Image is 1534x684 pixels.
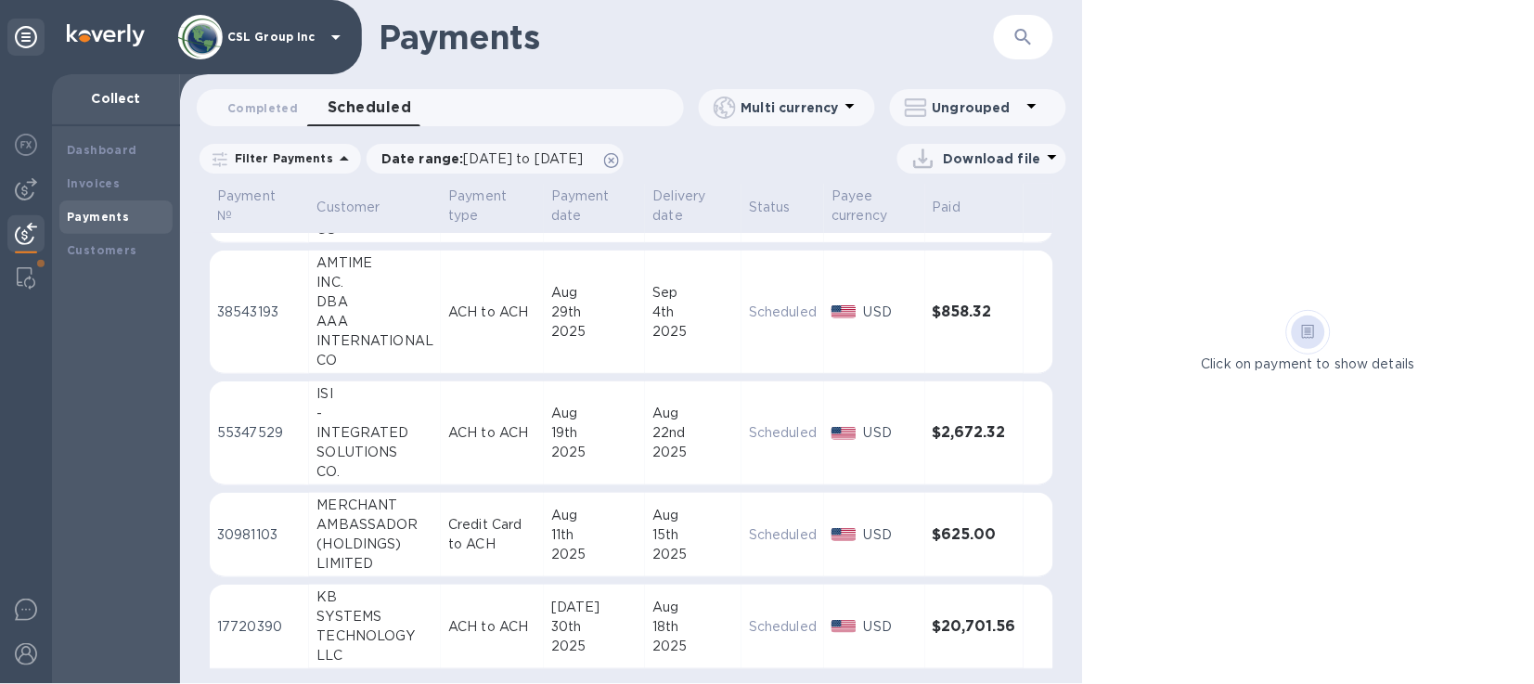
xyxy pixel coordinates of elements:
div: 15th [652,525,734,545]
div: Aug [551,283,638,303]
p: Payment date [551,187,614,226]
p: Status [749,198,791,217]
p: Scheduled [749,423,817,443]
p: Scheduled [749,617,817,637]
img: Foreign exchange [15,134,37,156]
p: Scheduled [749,525,817,545]
div: Sep [652,283,734,303]
div: Aug [652,404,734,423]
div: KB [316,587,433,607]
div: AMTIME [316,253,433,273]
div: 18th [652,617,734,637]
span: Payment date [551,187,638,226]
div: 2025 [652,322,734,342]
div: SOLUTIONS [316,443,433,462]
div: INC. [316,273,433,292]
div: LLC [316,646,433,665]
p: Scheduled [749,303,817,322]
img: USD [831,305,857,318]
div: Aug [652,506,734,525]
p: Delivery date [652,187,710,226]
p: USD [864,525,918,545]
div: DBA [316,292,433,312]
p: ACH to ACH [448,617,536,637]
p: 17720390 [217,617,302,637]
span: Payee currency [831,187,917,226]
p: Click on payment to show details [1202,355,1415,374]
div: 2025 [652,545,734,564]
p: Payment type [448,187,512,226]
b: Customers [67,243,137,257]
b: Invoices [67,176,120,190]
div: 2025 [551,545,638,564]
div: INTERNATIONAL [316,331,433,351]
p: 55347529 [217,423,302,443]
h1: Payments [379,18,918,57]
span: Payment type [448,187,536,226]
div: Aug [551,506,638,525]
div: Aug [652,598,734,617]
p: Collect [67,89,165,108]
div: (HOLDINGS) [316,535,433,554]
h3: $858.32 [933,303,1016,321]
div: 2025 [652,443,734,462]
p: Multi currency [741,98,839,117]
div: 30th [551,617,638,637]
span: Status [749,198,815,217]
div: LIMITED [316,554,433,574]
p: 30981103 [217,525,302,545]
span: [DATE] to [DATE] [464,151,584,166]
p: USD [864,423,918,443]
div: 19th [551,423,638,443]
div: CO [316,351,433,370]
p: ACH to ACH [448,303,536,322]
div: 2025 [652,637,734,656]
span: Payment № [217,187,302,226]
p: Filter Payments [227,150,333,166]
div: CO. [316,462,433,482]
h3: $625.00 [933,526,1016,544]
p: Credit Card to ACH [448,515,536,554]
div: 2025 [551,443,638,462]
b: Payments [67,210,129,224]
p: CSL Group Inc [227,31,320,44]
b: Dashboard [67,143,137,157]
p: ACH to ACH [448,423,536,443]
div: Unpin categories [7,19,45,56]
div: AMBASSADOR [316,515,433,535]
h3: $20,701.56 [933,618,1016,636]
span: Paid [933,198,986,217]
span: Completed [227,98,298,118]
div: SYSTEMS [316,607,433,626]
p: Payee currency [831,187,893,226]
span: Scheduled [328,95,411,121]
span: Customer [316,198,404,217]
p: Download file [944,149,1041,168]
div: AAA [316,312,433,331]
div: 4th [652,303,734,322]
p: Ungrouped [933,98,1021,117]
div: - [316,404,433,423]
div: Aug [551,404,638,423]
div: [DATE] [551,598,638,617]
p: USD [864,303,918,322]
div: ISI [316,384,433,404]
div: 11th [551,525,638,545]
p: 38543193 [217,303,302,322]
img: Logo [67,24,145,46]
img: USD [831,528,857,541]
div: 29th [551,303,638,322]
div: 2025 [551,637,638,656]
p: Customer [316,198,380,217]
div: 22nd [652,423,734,443]
div: INTEGRATED [316,423,433,443]
span: Delivery date [652,187,734,226]
div: 2025 [551,322,638,342]
img: USD [831,427,857,440]
p: Paid [933,198,961,217]
div: MERCHANT [316,496,433,515]
div: Date range:[DATE] to [DATE] [367,144,624,174]
p: USD [864,617,918,637]
h3: $2,672.32 [933,424,1016,442]
p: Date range : [381,149,593,168]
